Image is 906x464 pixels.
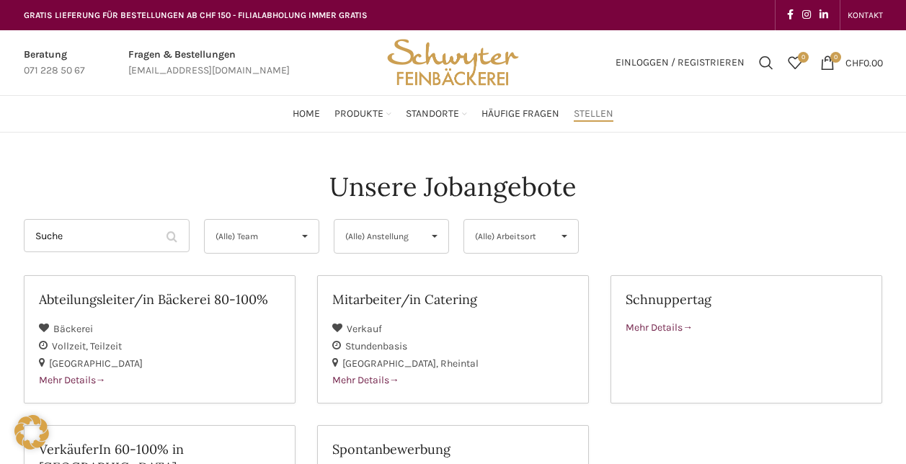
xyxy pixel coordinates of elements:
[574,107,613,121] span: Stellen
[291,220,319,253] span: ▾
[574,99,613,128] a: Stellen
[24,219,190,252] input: Suche
[798,52,809,63] span: 0
[783,5,798,25] a: Facebook social link
[406,99,467,128] a: Standorte
[551,220,578,253] span: ▾
[610,275,882,403] a: Schnuppertag Mehr Details
[24,10,368,20] span: GRATIS LIEFERUNG FÜR BESTELLUNGEN AB CHF 150 - FILIALABHOLUNG IMMER GRATIS
[421,220,448,253] span: ▾
[39,290,280,308] h2: Abteilungsleiter/in Bäckerei 80-100%
[798,5,815,25] a: Instagram social link
[848,1,883,30] a: KONTAKT
[481,99,559,128] a: Häufige Fragen
[17,99,890,128] div: Main navigation
[848,10,883,20] span: KONTAKT
[332,290,574,308] h2: Mitarbeiter/in Catering
[345,220,414,253] span: (Alle) Anstellung
[334,99,391,128] a: Produkte
[332,440,574,458] h2: Spontanbewerbung
[752,48,781,77] a: Suchen
[481,107,559,121] span: Häufige Fragen
[52,340,90,352] span: Vollzeit
[293,107,320,121] span: Home
[845,56,883,68] bdi: 0.00
[24,47,85,79] a: Infobox link
[347,323,382,335] span: Verkauf
[39,374,106,386] span: Mehr Details
[813,48,890,77] a: 0 CHF0.00
[406,107,459,121] span: Standorte
[830,52,841,63] span: 0
[382,55,523,68] a: Site logo
[845,56,863,68] span: CHF
[49,357,143,370] span: [GEOGRAPHIC_DATA]
[781,48,809,77] a: 0
[815,5,832,25] a: Linkedin social link
[90,340,122,352] span: Teilzeit
[626,321,693,334] span: Mehr Details
[216,220,284,253] span: (Alle) Team
[440,357,479,370] span: Rheintal
[334,107,383,121] span: Produkte
[616,58,745,68] span: Einloggen / Registrieren
[345,340,407,352] span: Stundenbasis
[53,323,93,335] span: Bäckerei
[475,220,543,253] span: (Alle) Arbeitsort
[317,275,589,403] a: Mitarbeiter/in Catering Verkauf Stundenbasis [GEOGRAPHIC_DATA] Rheintal Mehr Details
[128,47,290,79] a: Infobox link
[840,1,890,30] div: Secondary navigation
[608,48,752,77] a: Einloggen / Registrieren
[329,169,577,205] h4: Unsere Jobangebote
[293,99,320,128] a: Home
[24,275,296,403] a: Abteilungsleiter/in Bäckerei 80-100% Bäckerei Vollzeit Teilzeit [GEOGRAPHIC_DATA] Mehr Details
[626,290,867,308] h2: Schnuppertag
[781,48,809,77] div: Meine Wunschliste
[342,357,440,370] span: [GEOGRAPHIC_DATA]
[382,30,523,95] img: Bäckerei Schwyter
[332,374,399,386] span: Mehr Details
